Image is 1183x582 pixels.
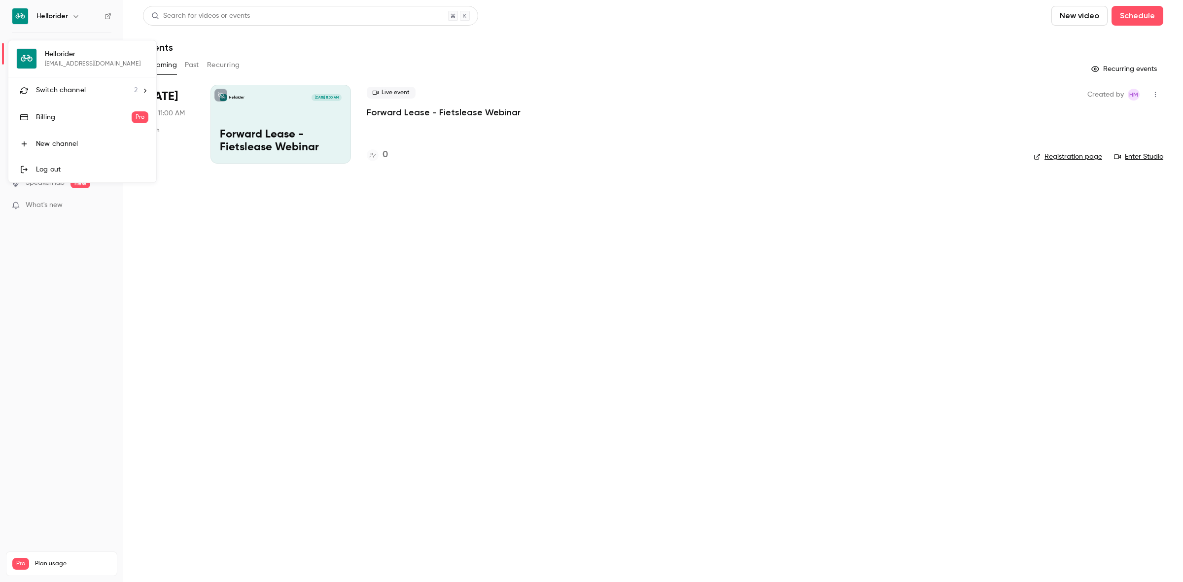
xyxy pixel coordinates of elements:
[36,165,148,174] div: Log out
[36,112,132,122] div: Billing
[134,85,138,96] span: 2
[36,85,86,96] span: Switch channel
[36,139,148,149] div: New channel
[132,111,148,123] span: Pro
